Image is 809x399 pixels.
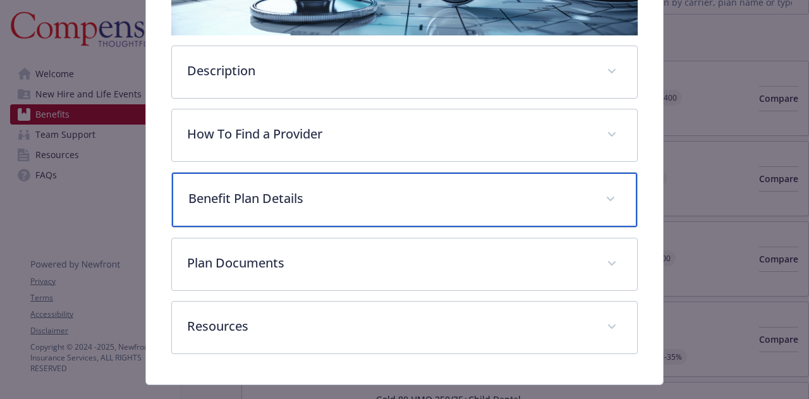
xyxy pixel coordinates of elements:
div: Plan Documents [172,238,636,290]
div: Description [172,46,636,98]
div: Benefit Plan Details [172,173,636,227]
p: How To Find a Provider [187,125,591,144]
p: Benefit Plan Details [188,189,590,208]
div: Resources [172,302,636,353]
p: Resources [187,317,591,336]
p: Description [187,61,591,80]
p: Plan Documents [187,254,591,273]
div: How To Find a Provider [172,109,636,161]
